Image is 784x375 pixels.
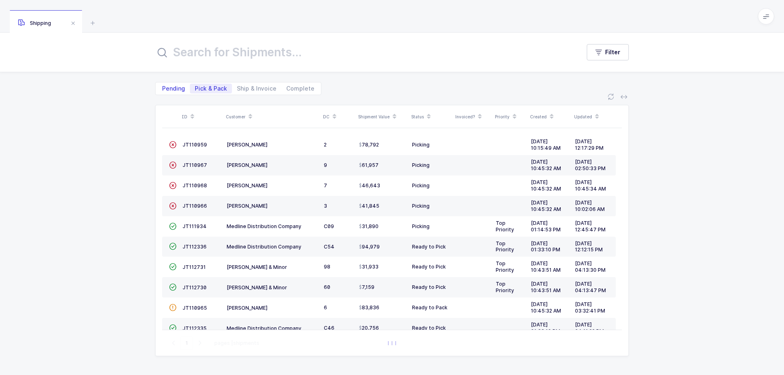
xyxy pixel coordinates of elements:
span:  [169,243,176,249]
span: Medline Distribution Company [227,223,301,229]
span: Shipping [18,20,51,26]
span: [PERSON_NAME] [227,162,267,168]
span: 3 [324,203,327,209]
span: [DATE] 01:14:53 PM [531,220,561,233]
span: C09 [324,223,334,229]
span: Pending [162,86,185,91]
button: Filter [587,44,629,60]
span: JT112731 [183,264,206,270]
div: DC [323,110,353,124]
span:  [169,325,176,331]
span: C46 [324,325,334,331]
span: Ship & Invoice [237,86,276,91]
span: 31,890 [359,223,379,230]
span: [DATE] 10:43:51 AM [531,281,561,293]
span: 78,792 [359,142,379,148]
span: [DATE] 10:15:49 AM [531,138,561,151]
span: Top Priority [496,260,514,273]
span: [PERSON_NAME] & Minor [227,284,287,291]
span: 94,979 [359,244,380,250]
span: [DATE] 10:45:32 AM [531,159,561,171]
span: JT110965 [183,305,207,311]
span: Ready to Pack [412,304,448,311]
span:  [169,203,176,209]
span: [DATE] 12:45:47 PM [575,220,606,233]
span: Ready to Pick [412,325,446,331]
div: Customer [226,110,318,124]
span: Picking [412,203,430,209]
span: Picking [412,182,430,189]
span: JT112336 [183,244,207,250]
span: [DATE] 02:50:33 PM [575,159,606,171]
span: [DATE] 01:33:10 PM [531,322,560,334]
span:  [169,304,176,311]
span: [PERSON_NAME] [227,305,267,311]
span: [DATE] 04:13:47 PM [575,281,606,293]
span: [DATE] 10:45:32 AM [531,301,561,314]
span: Ready to Pick [412,284,446,290]
span: [DATE] 12:17:29 PM [575,138,604,151]
div: Status [411,110,450,124]
span: 20,756 [359,325,379,331]
span:  [169,182,176,189]
span: 46,643 [359,182,380,189]
span: 2 [324,142,327,148]
span: 61,957 [359,162,379,169]
span: JT111934 [183,223,207,229]
span: Picking [412,142,430,148]
span: 31,933 [359,264,379,270]
span: [PERSON_NAME] [227,203,267,209]
span: Ready to Pick [412,244,446,250]
span: JT110967 [183,162,207,168]
span: 6 [324,304,327,311]
span: [DATE] 10:45:32 AM [531,179,561,192]
span: [PERSON_NAME] & Minor [227,264,287,270]
span:  [169,284,176,290]
div: Updated [574,110,613,124]
span: Top Priority [496,240,514,253]
div: Created [530,110,569,124]
span: Picking [412,223,430,229]
span: 41,845 [359,203,379,209]
span: [DATE] 12:12:15 PM [575,240,603,253]
span: [DATE] 10:45:32 AM [531,200,561,212]
span: 7 [324,182,327,189]
span: [DATE] 10:45:34 AM [575,179,606,192]
span: C54 [324,244,334,250]
input: Search for Shipments... [155,42,570,62]
span: [DATE] 10:43:51 AM [531,260,561,273]
span: JT112335 [183,325,207,331]
span: JT110966 [183,203,207,209]
span: [DATE] 10:02:06 AM [575,200,605,212]
span: JT110968 [183,182,207,189]
span:  [169,142,176,148]
div: Shipment Value [358,110,406,124]
span: 60 [324,284,330,290]
span: Filter [605,48,620,56]
span: 98 [324,264,330,270]
span: 9 [324,162,327,168]
span: Complete [286,86,314,91]
span: [DATE] 01:33:10 PM [531,240,560,253]
div: ID [182,110,221,124]
span: [DATE] 03:32:41 PM [575,301,605,314]
span: Picking [412,162,430,168]
span: Top Priority [496,220,514,233]
span: Medline Distribution Company [227,325,301,331]
span: JT112730 [183,284,207,291]
span: [DATE] 04:11:22 PM [575,322,604,334]
span: 7,159 [359,284,374,291]
span:  [169,264,176,270]
span: [PERSON_NAME] [227,142,267,148]
span: 83,836 [359,304,379,311]
span:  [169,162,176,168]
span: Top Priority [496,281,514,293]
span: Medline Distribution Company [227,244,301,250]
span: Ready to Pick [412,264,446,270]
span: [DATE] 04:13:30 PM [575,260,606,273]
span: JT110959 [183,142,207,148]
div: Priority [495,110,525,124]
span: Pick & Pack [195,86,227,91]
div: Invoiced? [455,110,490,124]
span:  [169,223,176,229]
